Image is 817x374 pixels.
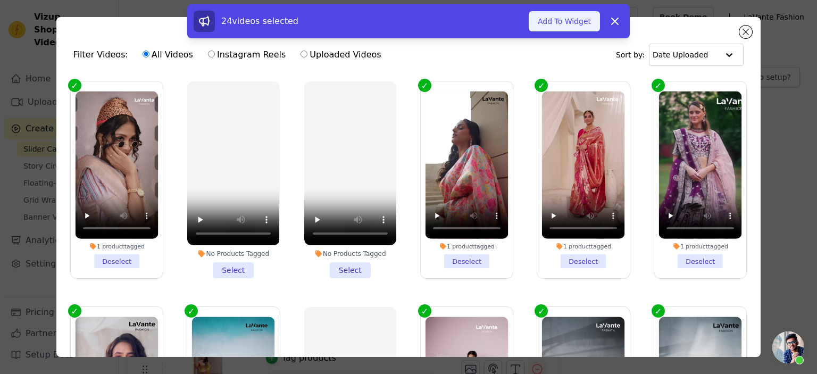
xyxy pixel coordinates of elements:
[616,44,744,66] div: Sort by:
[772,331,804,363] a: Open chat
[207,48,286,62] label: Instagram Reels
[300,48,381,62] label: Uploaded Videos
[304,250,396,258] div: No Products Tagged
[187,250,279,258] div: No Products Tagged
[221,16,298,26] span: 24 videos selected
[529,11,600,31] button: Add To Widget
[659,243,742,250] div: 1 product tagged
[542,243,625,250] div: 1 product tagged
[75,243,158,250] div: 1 product tagged
[426,243,508,250] div: 1 product tagged
[142,48,194,62] label: All Videos
[73,43,387,67] div: Filter Videos:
